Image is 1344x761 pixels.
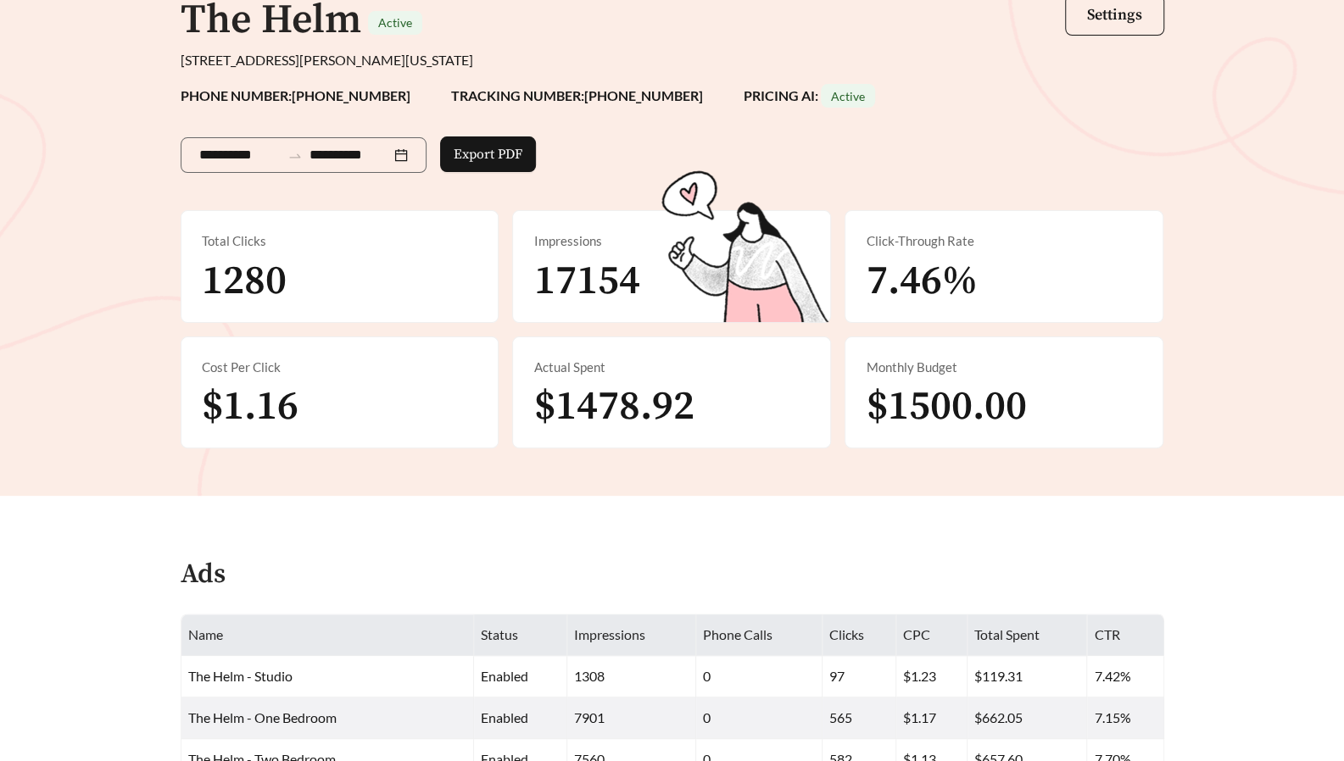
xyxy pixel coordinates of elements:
[567,697,696,739] td: 7901
[1087,697,1163,739] td: 7.15%
[181,87,410,103] strong: PHONE NUMBER: [PHONE_NUMBER]
[181,614,475,656] th: Name
[567,614,696,656] th: Impressions
[696,697,823,739] td: 0
[1087,5,1142,25] span: Settings
[378,15,412,30] span: Active
[287,147,303,163] span: to
[1094,626,1119,642] span: CTR
[181,560,226,590] h4: Ads
[831,89,865,103] span: Active
[696,656,823,697] td: 0
[202,256,287,307] span: 1280
[823,614,896,656] th: Clicks
[866,381,1026,432] span: $1500.00
[903,626,930,642] span: CPC
[968,697,1087,739] td: $662.05
[188,709,337,725] span: The Helm - One Bedroom
[823,656,896,697] td: 97
[451,87,703,103] strong: TRACKING NUMBER: [PHONE_NUMBER]
[474,614,567,656] th: Status
[896,656,968,697] td: $1.23
[533,358,810,377] div: Actual Spent
[202,231,478,251] div: Total Clicks
[454,144,522,164] span: Export PDF
[823,697,896,739] td: 565
[481,668,528,684] span: enabled
[188,668,293,684] span: The Helm - Studio
[287,148,303,164] span: swap-right
[440,136,536,172] button: Export PDF
[866,358,1142,377] div: Monthly Budget
[968,614,1087,656] th: Total Spent
[696,614,823,656] th: Phone Calls
[744,87,875,103] strong: PRICING AI:
[896,697,968,739] td: $1.17
[866,231,1142,251] div: Click-Through Rate
[481,709,528,725] span: enabled
[866,256,977,307] span: 7.46%
[181,50,1164,70] div: [STREET_ADDRESS][PERSON_NAME][US_STATE]
[533,256,639,307] span: 17154
[202,381,298,432] span: $1.16
[533,381,694,432] span: $1478.92
[1087,656,1163,697] td: 7.42%
[567,656,696,697] td: 1308
[533,231,810,251] div: Impressions
[202,358,478,377] div: Cost Per Click
[968,656,1087,697] td: $119.31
